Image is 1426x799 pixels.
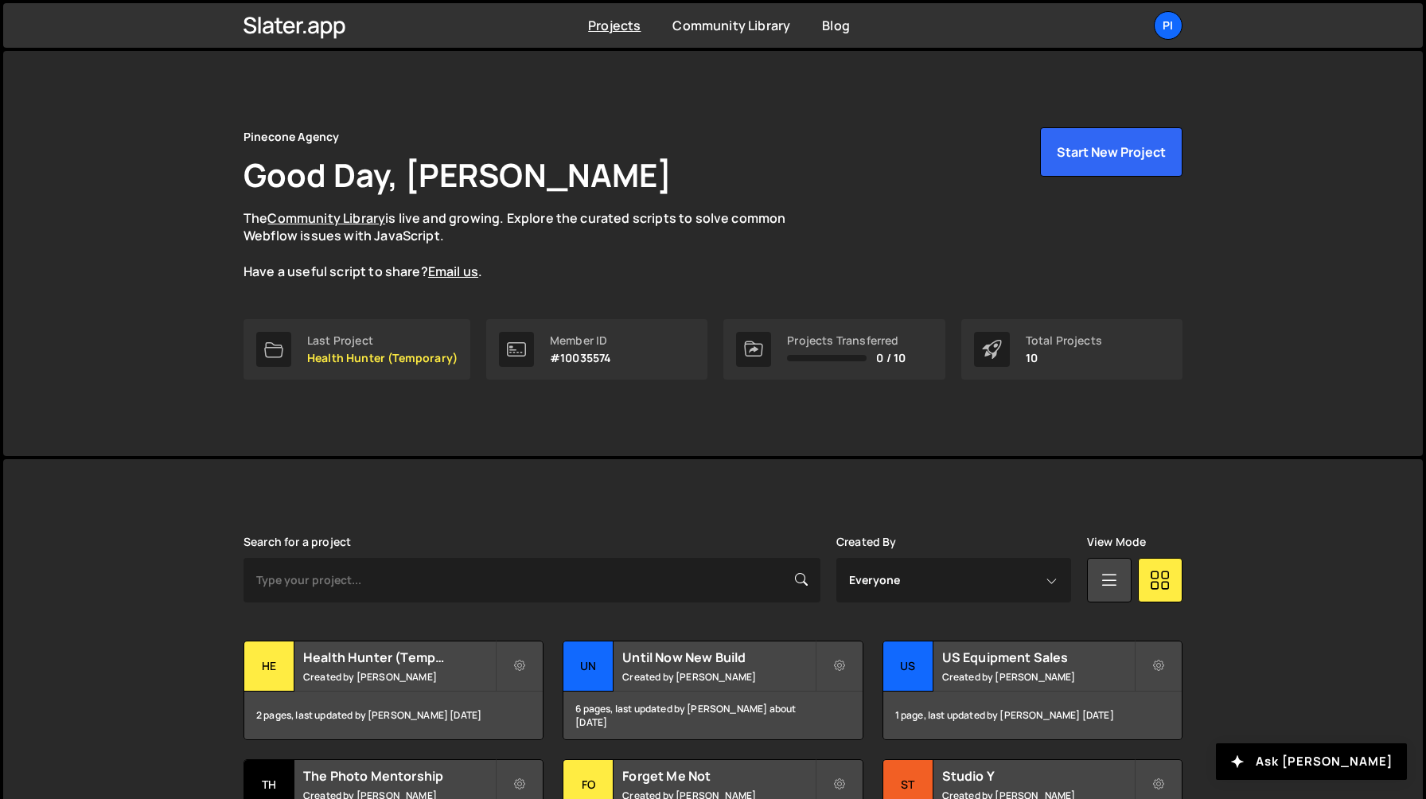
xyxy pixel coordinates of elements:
[303,649,495,666] h2: Health Hunter (Temporary)
[307,334,458,347] div: Last Project
[303,670,495,684] small: Created by [PERSON_NAME]
[622,670,814,684] small: Created by [PERSON_NAME]
[1087,536,1146,548] label: View Mode
[563,692,862,739] div: 6 pages, last updated by [PERSON_NAME] about [DATE]
[672,17,790,34] a: Community Library
[303,767,495,785] h2: The Photo Mentorship
[622,649,814,666] h2: Until Now New Build
[244,641,544,740] a: He Health Hunter (Temporary) Created by [PERSON_NAME] 2 pages, last updated by [PERSON_NAME] [DATE]
[1026,352,1102,364] p: 10
[622,767,814,785] h2: Forget Me Not
[1216,743,1407,780] button: Ask [PERSON_NAME]
[244,536,351,548] label: Search for a project
[550,352,611,364] p: #10035574
[588,17,641,34] a: Projects
[822,17,850,34] a: Blog
[307,352,458,364] p: Health Hunter (Temporary)
[876,352,906,364] span: 0 / 10
[563,641,614,692] div: Un
[942,649,1134,666] h2: US Equipment Sales
[428,263,478,280] a: Email us
[244,641,294,692] div: He
[563,641,863,740] a: Un Until Now New Build Created by [PERSON_NAME] 6 pages, last updated by [PERSON_NAME] about [DATE]
[836,536,897,548] label: Created By
[882,641,1182,740] a: US US Equipment Sales Created by [PERSON_NAME] 1 page, last updated by [PERSON_NAME] [DATE]
[244,153,672,197] h1: Good Day, [PERSON_NAME]
[244,127,339,146] div: Pinecone Agency
[267,209,385,227] a: Community Library
[1040,127,1182,177] button: Start New Project
[244,319,470,380] a: Last Project Health Hunter (Temporary)
[787,334,906,347] div: Projects Transferred
[244,692,543,739] div: 2 pages, last updated by [PERSON_NAME] [DATE]
[883,641,933,692] div: US
[244,558,820,602] input: Type your project...
[1154,11,1182,40] a: Pi
[942,670,1134,684] small: Created by [PERSON_NAME]
[550,334,611,347] div: Member ID
[244,209,816,281] p: The is live and growing. Explore the curated scripts to solve common Webflow issues with JavaScri...
[883,692,1182,739] div: 1 page, last updated by [PERSON_NAME] [DATE]
[942,767,1134,785] h2: Studio Y
[1026,334,1102,347] div: Total Projects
